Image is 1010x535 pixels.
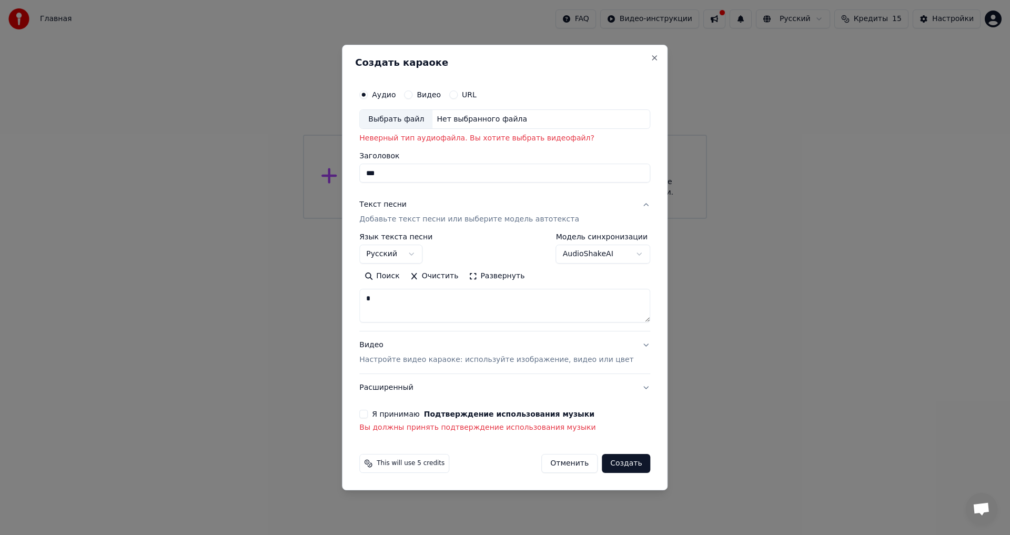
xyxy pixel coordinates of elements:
button: Развернуть [463,268,530,285]
h2: Создать караоке [355,58,654,67]
label: URL [462,91,477,98]
button: Расширенный [359,374,650,401]
label: Язык текста песни [359,234,432,241]
button: Очистить [405,268,464,285]
div: Нет выбранного файла [432,114,531,125]
button: Отменить [541,454,598,473]
label: Я принимаю [372,410,594,418]
label: Заголовок [359,153,650,160]
label: Видео [417,91,441,98]
div: Выбрать файл [360,110,432,129]
div: Текст песниДобавьте текст песни или выберите модель автотекста [359,234,650,331]
button: Текст песниДобавьте текст песни или выберите модель автотекста [359,191,650,234]
div: Видео [359,340,633,366]
button: Создать [602,454,650,473]
p: Неверный тип аудиофайла. Вы хотите выбрать видеофайл? [359,134,650,144]
span: This will use 5 credits [377,459,445,468]
label: Аудио [372,91,396,98]
p: Настройте видео караоке: используйте изображение, видео или цвет [359,355,633,365]
p: Добавьте текст песни или выберите модель автотекста [359,215,579,225]
label: Модель синхронизации [556,234,651,241]
p: Вы должны принять подтверждение использования музыки [359,422,650,433]
button: Я принимаю [424,410,594,418]
button: Поиск [359,268,405,285]
div: Текст песни [359,200,407,210]
button: ВидеоНастройте видео караоке: используйте изображение, видео или цвет [359,332,650,374]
